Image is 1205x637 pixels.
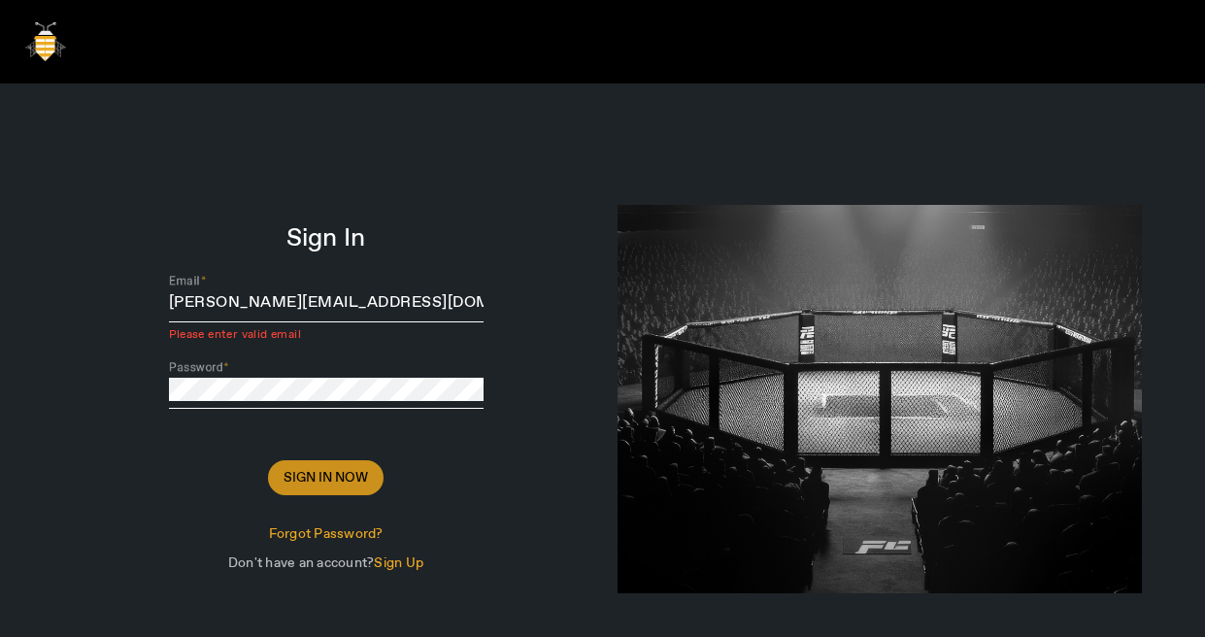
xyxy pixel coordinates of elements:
[284,468,368,487] span: Sign In Now
[374,554,423,572] span: Sign Up
[269,524,384,544] span: Forgot Password?
[268,460,384,495] button: Sign In Now
[16,13,76,71] img: bigbee-logo.png
[169,360,223,374] mat-label: Password
[286,229,366,249] span: Sign In
[228,554,375,572] span: Don't have an account?
[169,274,200,287] mat-label: Email
[169,322,484,345] mat-error: Please enter valid email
